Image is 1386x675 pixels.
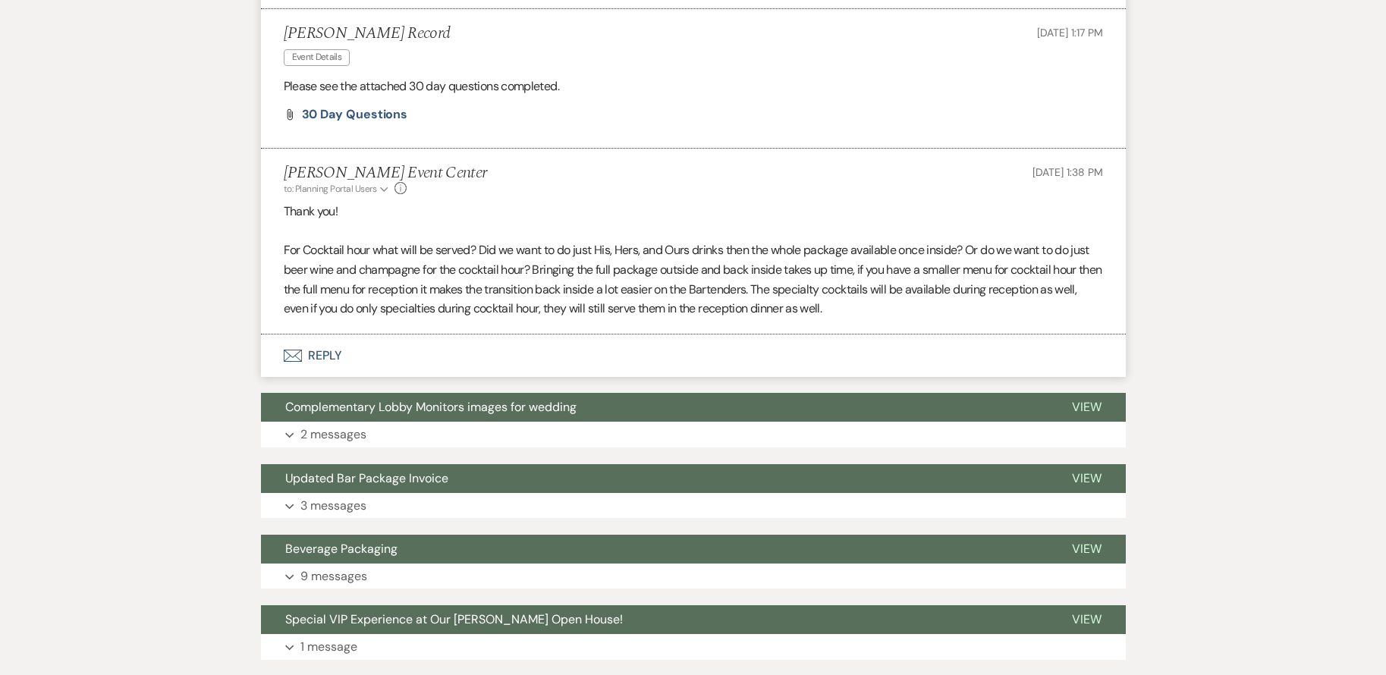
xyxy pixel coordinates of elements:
[284,182,391,196] button: to: Planning Portal Users
[1037,26,1102,39] span: [DATE] 1:17 PM
[1048,535,1126,564] button: View
[261,422,1126,447] button: 2 messages
[300,567,367,586] p: 9 messages
[261,393,1048,422] button: Complementary Lobby Monitors images for wedding
[284,24,451,43] h5: [PERSON_NAME] Record
[285,611,623,627] span: Special VIP Experience at Our [PERSON_NAME] Open House!
[285,470,448,486] span: Updated Bar Package Invoice
[261,493,1126,519] button: 3 messages
[261,535,1048,564] button: Beverage Packaging
[261,464,1048,493] button: Updated Bar Package Invoice
[1072,470,1102,486] span: View
[261,564,1126,589] button: 9 messages
[302,106,408,122] span: 30 Day Questions
[1032,165,1102,179] span: [DATE] 1:38 PM
[1048,464,1126,493] button: View
[1072,399,1102,415] span: View
[1072,541,1102,557] span: View
[284,183,377,195] span: to: Planning Portal Users
[1048,393,1126,422] button: View
[300,496,366,516] p: 3 messages
[284,202,1103,221] p: Thank you!
[284,49,350,65] span: Event Details
[284,240,1103,318] p: For Cocktail hour what will be served? Did we want to do just His, Hers, and Ours drinks then the...
[284,164,487,183] h5: [PERSON_NAME] Event Center
[285,541,398,557] span: Beverage Packaging
[300,637,357,657] p: 1 message
[1048,605,1126,634] button: View
[285,399,577,415] span: Complementary Lobby Monitors images for wedding
[300,425,366,444] p: 2 messages
[261,634,1126,660] button: 1 message
[302,108,408,121] a: 30 Day Questions
[261,334,1126,377] button: Reply
[1072,611,1102,627] span: View
[284,77,1103,96] p: Please see the attached 30 day questions completed.
[261,605,1048,634] button: Special VIP Experience at Our [PERSON_NAME] Open House!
